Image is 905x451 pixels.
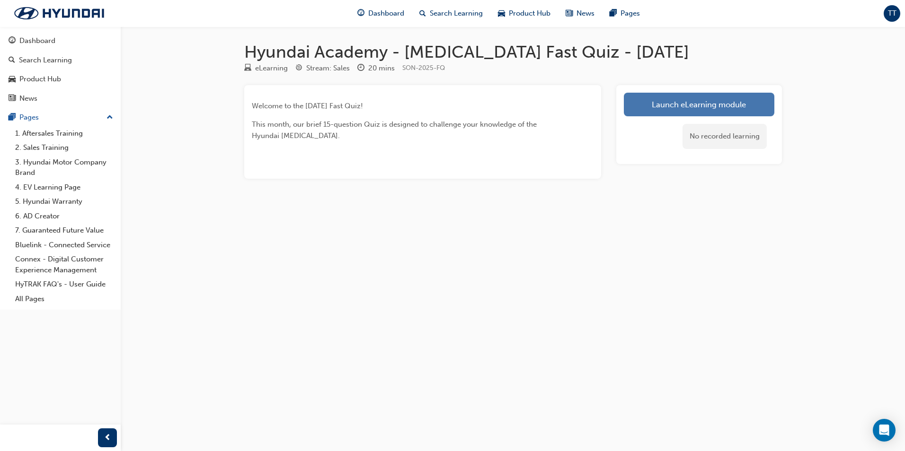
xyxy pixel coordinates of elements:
span: news-icon [9,95,16,103]
span: guage-icon [9,37,16,45]
span: Search Learning [430,8,483,19]
div: Type [244,62,288,74]
div: Stream: Sales [306,63,350,74]
span: search-icon [419,8,426,19]
a: Connex - Digital Customer Experience Management [11,252,117,277]
span: target-icon [295,64,302,73]
span: search-icon [9,56,15,65]
a: 6. AD Creator [11,209,117,224]
span: learningResourceType_ELEARNING-icon [244,64,251,73]
span: This month, our brief 15-question Quiz is designed to challenge your knowledge of the Hyundai [ME... [252,120,539,140]
div: Duration [357,62,395,74]
button: TT [884,5,900,22]
span: clock-icon [357,64,364,73]
a: 3. Hyundai Motor Company Brand [11,155,117,180]
div: 20 mins [368,63,395,74]
span: Product Hub [509,8,550,19]
span: Learning resource code [402,64,445,72]
a: HyTRAK FAQ's - User Guide [11,277,117,292]
img: Trak [5,3,114,23]
button: DashboardSearch LearningProduct HubNews [4,30,117,109]
a: Product Hub [4,70,117,88]
span: prev-icon [104,432,111,444]
div: Pages [19,112,39,123]
a: search-iconSearch Learning [412,4,490,23]
a: Dashboard [4,32,117,50]
a: 2. Sales Training [11,140,117,155]
span: car-icon [9,75,16,84]
a: 1. Aftersales Training [11,126,117,141]
a: News [4,90,117,107]
span: Welcome to the [DATE] Fast Quiz! [252,102,363,110]
button: Pages [4,109,117,126]
div: Search Learning [19,55,72,66]
span: news-icon [566,8,573,19]
div: Product Hub [19,74,61,85]
div: No recorded learning [683,124,767,149]
a: 5. Hyundai Warranty [11,194,117,209]
div: Open Intercom Messenger [873,419,896,442]
a: Search Learning [4,52,117,69]
a: pages-iconPages [602,4,648,23]
a: Launch eLearning module [624,93,774,116]
a: Bluelink - Connected Service [11,238,117,252]
a: guage-iconDashboard [350,4,412,23]
span: guage-icon [357,8,364,19]
a: 7. Guaranteed Future Value [11,223,117,238]
a: car-iconProduct Hub [490,4,558,23]
span: pages-icon [610,8,617,19]
span: Pages [621,8,640,19]
span: Dashboard [368,8,404,19]
span: car-icon [498,8,505,19]
span: pages-icon [9,113,16,122]
span: up-icon [106,112,113,124]
div: News [19,93,37,104]
div: eLearning [255,63,288,74]
a: All Pages [11,292,117,306]
h1: Hyundai Academy - [MEDICAL_DATA] Fast Quiz - [DATE] [244,42,782,62]
a: news-iconNews [558,4,602,23]
div: Dashboard [19,35,55,46]
span: TT [888,8,896,19]
a: 4. EV Learning Page [11,180,117,195]
div: Stream [295,62,350,74]
span: News [577,8,594,19]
